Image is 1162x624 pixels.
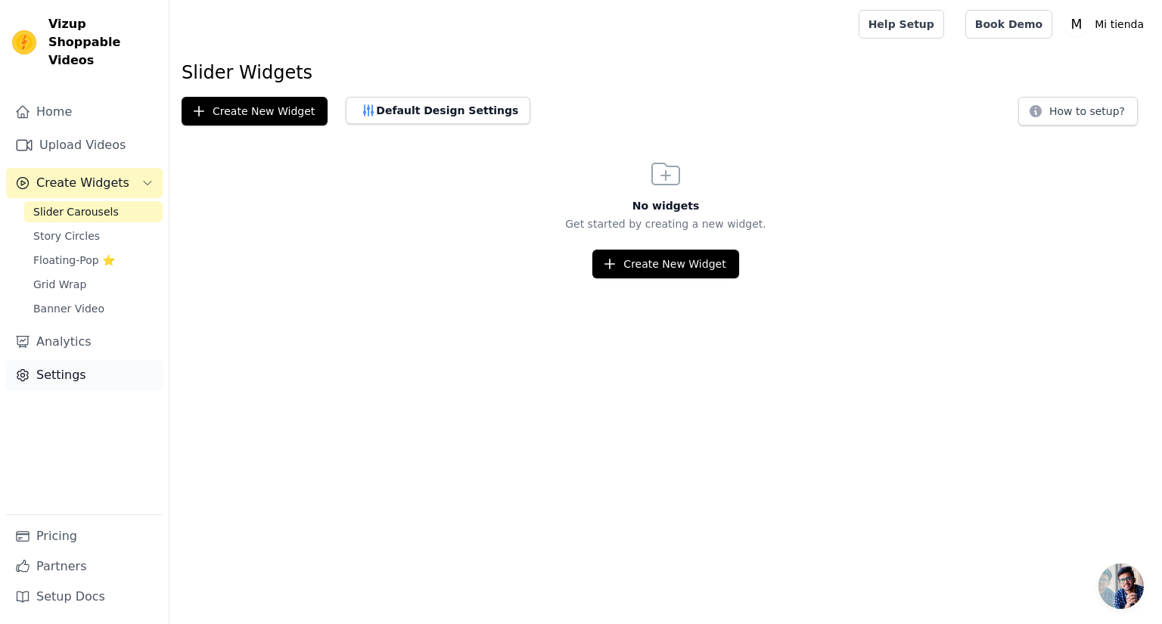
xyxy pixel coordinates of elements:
span: Story Circles [33,228,100,244]
a: Banner Video [24,298,163,319]
h1: Slider Widgets [182,61,1150,85]
span: Grid Wrap [33,277,86,292]
div: 开放式聊天 [1098,563,1144,609]
button: Create Widgets [6,168,163,198]
span: Create Widgets [36,174,129,192]
a: How to setup? [1018,107,1138,122]
a: Floating-Pop ⭐ [24,250,163,271]
a: Setup Docs [6,582,163,612]
span: Vizup Shoppable Videos [48,15,157,70]
a: Slider Carousels [24,201,163,222]
text: M [1071,17,1083,32]
img: Vizup [12,30,36,54]
button: Create New Widget [182,97,328,126]
a: Upload Videos [6,130,163,160]
button: Create New Widget [592,250,738,278]
span: Banner Video [33,301,104,316]
a: Help Setup [859,10,944,39]
a: Settings [6,360,163,390]
h3: No widgets [169,198,1162,213]
p: Mi tienda [1089,11,1150,38]
a: Story Circles [24,225,163,247]
a: Book Demo [965,10,1052,39]
a: Partners [6,551,163,582]
span: Slider Carousels [33,204,119,219]
button: Default Design Settings [346,97,530,124]
button: How to setup? [1018,97,1138,126]
a: Analytics [6,327,163,357]
span: Floating-Pop ⭐ [33,253,115,268]
a: Pricing [6,521,163,551]
p: Get started by creating a new widget. [169,216,1162,231]
a: Home [6,97,163,127]
a: Grid Wrap [24,274,163,295]
button: M Mi tienda [1064,11,1150,38]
